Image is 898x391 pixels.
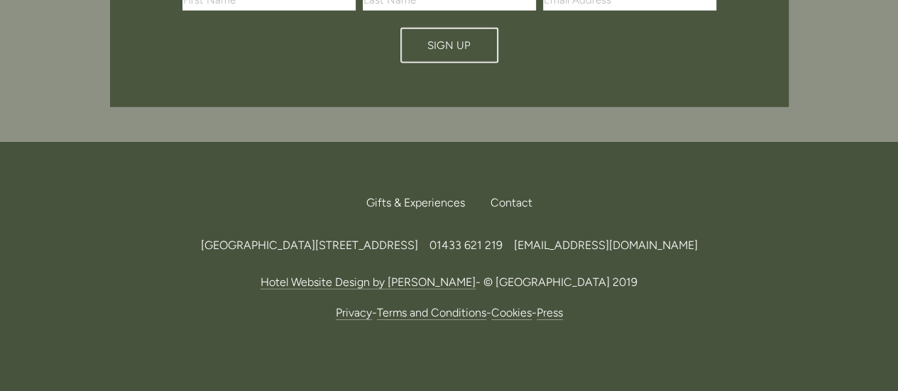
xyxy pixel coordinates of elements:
[366,196,465,209] span: Gifts & Experiences
[429,238,503,252] span: 01433 621 219
[366,187,476,219] a: Gifts & Experiences
[537,306,563,320] a: Press
[110,303,789,322] p: - - -
[201,238,418,252] span: [GEOGRAPHIC_DATA][STREET_ADDRESS]
[491,306,532,320] a: Cookies
[427,39,471,52] span: Sign Up
[479,187,532,219] div: Contact
[514,238,698,252] a: [EMAIL_ADDRESS][DOMAIN_NAME]
[400,28,498,63] button: Sign Up
[377,306,486,320] a: Terms and Conditions
[261,275,476,290] a: Hotel Website Design by [PERSON_NAME]
[110,272,789,292] p: - © [GEOGRAPHIC_DATA] 2019
[336,306,372,320] a: Privacy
